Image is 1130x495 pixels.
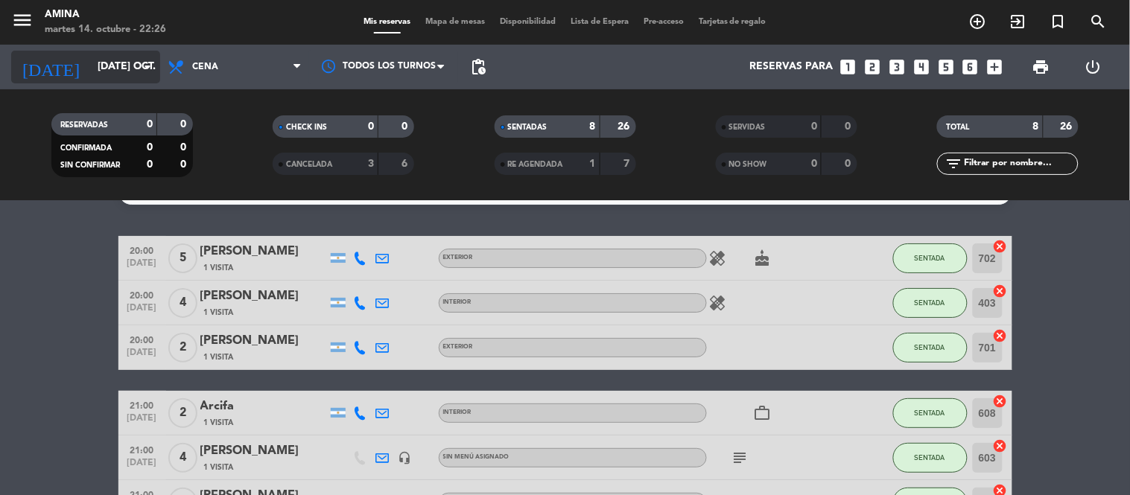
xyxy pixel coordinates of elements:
strong: 0 [147,119,153,130]
span: SENTADA [915,254,945,262]
span: INTERIOR [443,299,472,305]
span: RE AGENDADA [508,161,563,168]
i: menu [11,9,34,31]
i: search [1090,13,1108,31]
span: 1 Visita [204,307,234,319]
strong: 26 [618,121,632,132]
button: SENTADA [893,443,968,473]
button: SENTADA [893,333,968,363]
span: CONFIRMADA [60,144,112,152]
i: cancel [993,438,1008,453]
span: 21:00 [124,441,161,458]
strong: 3 [368,159,374,169]
span: SENTADA [915,298,945,307]
span: 4 [168,443,197,473]
div: LOG OUT [1067,45,1119,89]
i: cancel [993,328,1008,343]
span: CANCELADA [286,161,332,168]
strong: 0 [811,121,817,132]
i: add_box [985,57,1005,77]
div: Arcifa [200,397,327,416]
span: Reservas para [749,61,833,73]
span: CHECK INS [286,124,327,131]
span: Mapa de mesas [418,18,492,26]
button: SENTADA [893,398,968,428]
span: 5 [168,243,197,273]
strong: 8 [1033,121,1039,132]
span: EXTERIOR [443,255,473,261]
i: [DATE] [11,51,90,83]
span: [DATE] [124,413,161,430]
button: menu [11,9,34,36]
i: work_outline [754,404,772,422]
span: 1 Visita [204,262,234,274]
i: cancel [993,394,1008,409]
strong: 0 [368,121,374,132]
i: cancel [993,239,1008,254]
span: Disponibilidad [492,18,563,26]
i: healing [709,294,727,312]
div: [PERSON_NAME] [200,242,327,261]
span: Cena [192,62,218,72]
i: power_settings_new [1084,58,1102,76]
div: martes 14. octubre - 22:26 [45,22,166,37]
span: INTERIOR [443,409,472,415]
span: SENTADA [915,409,945,417]
div: [PERSON_NAME] [200,287,327,306]
button: SENTADA [893,243,968,273]
span: 2 [168,398,197,428]
i: looks_6 [961,57,980,77]
strong: 0 [147,142,153,153]
span: Lista de Espera [563,18,636,26]
strong: 0 [180,142,189,153]
span: [DATE] [124,303,161,320]
input: Filtrar por nombre... [962,156,1078,172]
span: [DATE] [124,458,161,475]
i: add_circle_outline [969,13,987,31]
i: filter_list [945,155,962,173]
strong: 0 [180,159,189,170]
i: looks_3 [887,57,907,77]
span: [DATE] [124,348,161,365]
span: SERVIDAS [729,124,766,131]
span: Pre-acceso [636,18,691,26]
span: 21:00 [124,396,161,413]
i: cancel [993,284,1008,298]
span: 20:00 [124,241,161,258]
span: print [1032,58,1050,76]
span: EXTERIOR [443,344,473,350]
i: arrow_drop_down [139,58,156,76]
div: Amina [45,7,166,22]
span: [DATE] [124,258,161,275]
div: [PERSON_NAME] [200,331,327,351]
i: turned_in_not [1050,13,1067,31]
i: looks_one [838,57,857,77]
span: 20:00 [124,286,161,303]
strong: 6 [402,159,411,169]
span: TOTAL [946,124,969,131]
span: 20:00 [124,330,161,348]
span: 2 [168,333,197,363]
i: exit_to_app [1009,13,1027,31]
span: 1 Visita [204,462,234,473]
i: looks_4 [912,57,931,77]
span: RESERVADAS [60,121,108,129]
span: Mis reservas [356,18,418,26]
strong: 7 [623,159,632,169]
strong: 0 [180,119,189,130]
div: [PERSON_NAME] [200,441,327,461]
i: cake [754,249,772,267]
strong: 26 [1061,121,1076,132]
button: SENTADA [893,288,968,318]
strong: 0 [811,159,817,169]
span: SENTADA [915,453,945,462]
i: healing [709,249,727,267]
span: Tarjetas de regalo [691,18,774,26]
i: headset_mic [399,451,412,464]
strong: 8 [590,121,596,132]
strong: 0 [147,159,153,170]
span: SIN CONFIRMAR [60,162,120,169]
i: subject [731,449,749,467]
span: SENTADA [915,343,945,351]
strong: 0 [402,121,411,132]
